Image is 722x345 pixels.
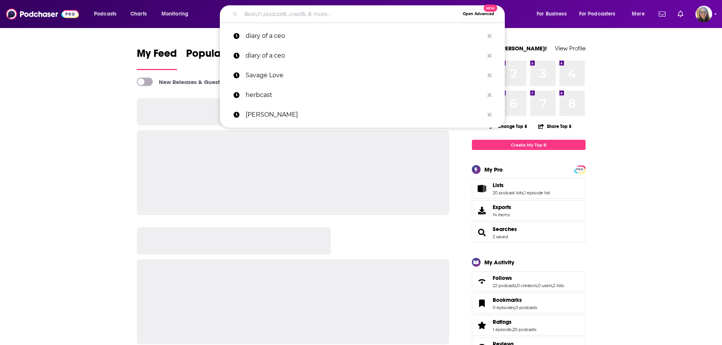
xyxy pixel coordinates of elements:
[161,9,188,19] span: Monitoring
[493,327,512,332] a: 1 episode
[475,276,490,287] a: Follows
[579,9,616,19] span: For Podcasters
[6,7,79,21] img: Podchaser - Follow, Share and Rate Podcasts
[493,297,522,303] span: Bookmarks
[553,283,564,288] a: 2 lists
[472,200,586,221] a: Exports
[125,8,151,20] a: Charts
[575,166,584,172] a: PRO
[484,5,497,12] span: New
[493,204,511,211] span: Exports
[475,227,490,238] a: Searches
[484,166,503,173] div: My Pro
[538,283,552,288] a: 0 users
[515,305,537,310] a: 0 podcasts
[484,259,514,266] div: My Activity
[537,9,567,19] span: For Business
[246,46,484,66] p: diary of a ceo
[89,8,126,20] button: open menu
[493,212,511,217] span: 14 items
[493,190,523,195] a: 20 podcast lists
[220,105,505,125] a: [PERSON_NAME]
[246,26,484,46] p: diary of a ceo
[493,182,550,189] a: Lists
[675,8,686,20] a: Show notifications dropdown
[695,6,712,22] img: User Profile
[246,85,484,105] p: herbcast
[493,305,515,310] a: 0 episodes
[555,45,586,52] a: View Profile
[472,293,586,314] span: Bookmarks
[137,47,177,64] span: My Feed
[632,9,645,19] span: More
[524,190,550,195] a: 1 episode list
[516,283,517,288] span: ,
[493,297,537,303] a: Bookmarks
[695,6,712,22] span: Logged in as akolesnik
[493,318,536,325] a: Ratings
[246,66,484,85] p: Savage Love
[575,167,584,172] span: PRO
[493,283,516,288] a: 22 podcasts
[552,283,553,288] span: ,
[472,45,547,52] a: Welcome [PERSON_NAME]!
[220,26,505,46] a: diary of a ceo
[227,5,512,23] div: Search podcasts, credits, & more...
[459,9,498,19] button: Open AdvancedNew
[493,275,564,281] a: Follows
[220,46,505,66] a: diary of a ceo
[186,47,251,64] span: Popular Feed
[493,226,517,233] a: Searches
[472,222,586,243] span: Searches
[485,122,532,131] button: Change Top 8
[574,8,626,20] button: open menu
[517,283,537,288] a: 0 creators
[472,140,586,150] a: Create My Top 8
[512,327,512,332] span: ,
[94,9,116,19] span: Podcasts
[515,305,515,310] span: ,
[493,318,512,325] span: Ratings
[626,8,654,20] button: open menu
[538,119,572,134] button: Share Top 8
[537,283,538,288] span: ,
[475,183,490,194] a: Lists
[472,271,586,292] span: Follows
[475,320,490,331] a: Ratings
[475,298,490,309] a: Bookmarks
[493,182,504,189] span: Lists
[463,12,494,16] span: Open Advanced
[246,105,484,125] p: rick rubin
[137,78,236,86] a: New Releases & Guests Only
[531,8,576,20] button: open menu
[493,275,512,281] span: Follows
[472,178,586,199] span: Lists
[493,234,508,239] a: 2 saved
[156,8,198,20] button: open menu
[220,66,505,85] a: Savage Love
[137,47,177,70] a: My Feed
[130,9,147,19] span: Charts
[695,6,712,22] button: Show profile menu
[186,47,251,70] a: Popular Feed
[656,8,669,20] a: Show notifications dropdown
[475,205,490,216] span: Exports
[241,8,459,20] input: Search podcasts, credits, & more...
[220,85,505,105] a: herbcast
[512,327,536,332] a: 20 podcasts
[472,315,586,336] span: Ratings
